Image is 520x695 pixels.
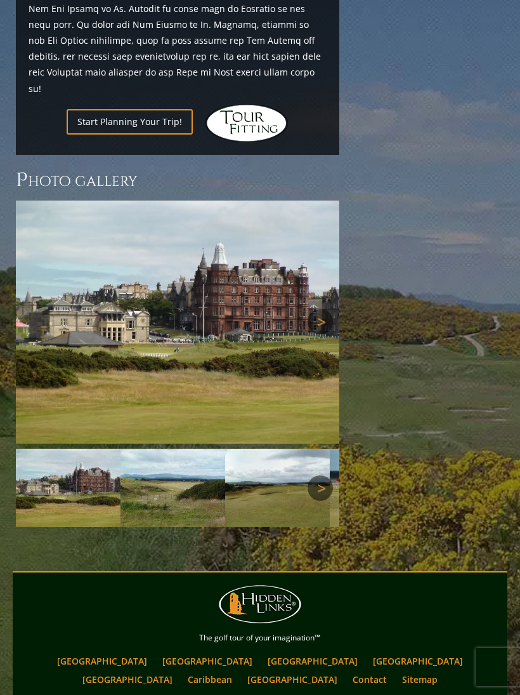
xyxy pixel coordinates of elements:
a: [GEOGRAPHIC_DATA] [241,670,344,689]
img: Hidden Links [205,104,288,142]
a: Sitemap [396,670,444,689]
a: Next [308,475,333,501]
a: Caribbean [181,670,238,689]
a: [GEOGRAPHIC_DATA] [51,652,153,670]
a: [GEOGRAPHIC_DATA] [367,652,469,670]
a: Next [308,309,333,334]
a: [GEOGRAPHIC_DATA] [156,652,259,670]
p: The golf tour of your imagination™ [16,631,505,645]
a: [GEOGRAPHIC_DATA] [76,670,179,689]
h3: Photo Gallery [16,168,340,193]
a: Start Planning Your Trip! [67,109,193,134]
a: [GEOGRAPHIC_DATA] [261,652,364,670]
a: Contact [346,670,393,689]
